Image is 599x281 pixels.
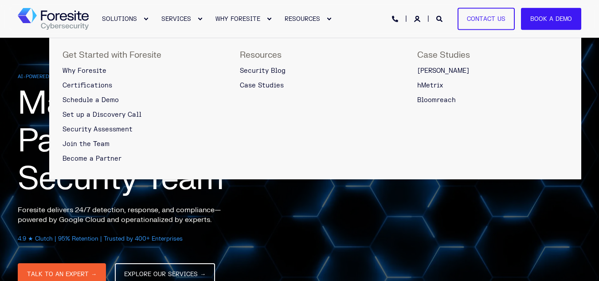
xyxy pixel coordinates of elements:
[414,15,422,22] a: Login
[326,16,332,22] div: Expand RESOURCES
[18,205,239,225] p: Foresite delivers 24/7 detection, response, and compliance—powered by Google Cloud and operationa...
[197,16,203,22] div: Expand SERVICES
[63,126,133,133] span: Security Assessment
[240,67,286,75] span: Security Blog
[18,8,89,30] img: Foresite logo, a hexagon shape of blues with a directional arrow to the right hand side, and the ...
[63,96,119,104] span: Schedule a Demo
[18,235,183,242] span: 4.9 ★ Clutch | 95% Retention | Trusted by 400+ Enterprises
[63,82,112,89] span: Certifications
[240,82,284,89] span: Case Studies
[521,8,581,30] a: Book a Demo
[436,15,444,22] a: Open Search
[417,96,456,104] span: Bloomreach
[458,8,515,30] a: Contact Us
[63,111,141,119] span: Set up a Discovery Call
[63,50,161,60] span: Get Started with Foresite
[417,50,470,60] span: Case Studies
[417,82,443,89] span: hMetrix
[63,155,121,162] span: Become a Partner
[266,16,272,22] div: Expand WHY FORESITE
[102,15,137,22] span: SOLUTIONS
[18,8,89,30] a: Back to Home
[63,67,106,75] span: Why Foresite
[240,50,282,60] span: Resources
[63,140,110,148] span: Join the Team
[215,15,260,22] span: WHY FORESITE
[143,16,149,22] div: Expand SOLUTIONS
[417,67,470,75] span: [PERSON_NAME]
[285,15,320,22] span: RESOURCES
